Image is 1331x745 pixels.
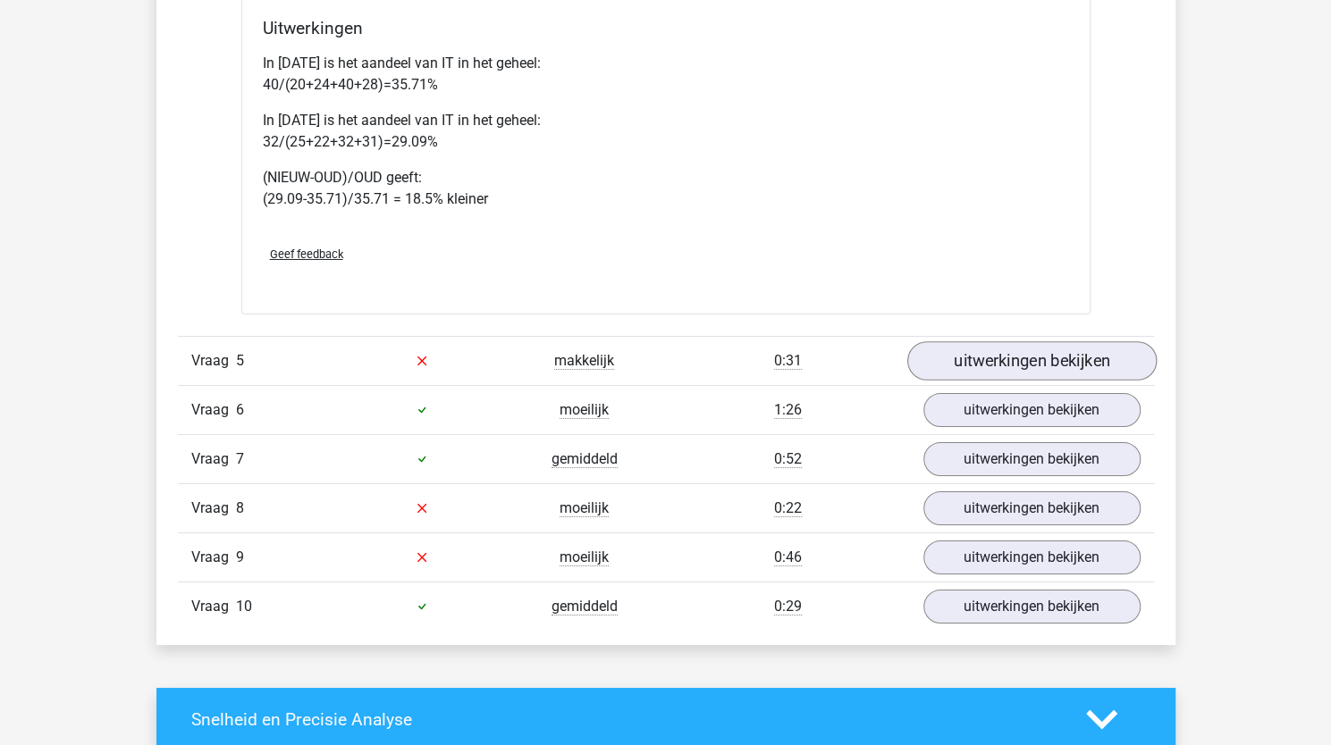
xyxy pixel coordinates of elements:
[774,352,802,370] span: 0:31
[923,590,1141,624] a: uitwerkingen bekijken
[923,442,1141,476] a: uitwerkingen bekijken
[236,352,244,369] span: 5
[774,499,802,517] span: 0:22
[263,110,1069,153] p: In [DATE] is het aandeel van IT in het geheel: 32/(25+22+32+31)=29.09%
[923,491,1141,525] a: uitwerkingen bekijken
[263,53,1069,96] p: In [DATE] is het aandeel van IT in het geheel: 40/(20+24+40+28)=35.71%
[774,450,802,468] span: 0:52
[236,450,244,467] span: 7
[906,341,1156,381] a: uitwerkingen bekijken
[270,247,343,261] span: Geef feedback
[554,352,614,370] span: makkelijk
[552,450,618,468] span: gemiddeld
[236,401,244,418] span: 6
[774,401,802,419] span: 1:26
[552,598,618,615] span: gemiddeld
[560,548,609,566] span: moeilijk
[191,350,236,372] span: Vraag
[236,598,252,615] span: 10
[560,499,609,517] span: moeilijk
[774,548,802,566] span: 0:46
[191,448,236,470] span: Vraag
[923,540,1141,574] a: uitwerkingen bekijken
[263,18,1069,38] h4: Uitwerkingen
[263,167,1069,210] p: (NIEUW-OUD)/OUD geeft: (29.09-35.71)/35.71 = 18.5% kleiner
[191,547,236,568] span: Vraag
[236,548,244,565] span: 9
[191,709,1059,730] h4: Snelheid en Precisie Analyse
[191,399,236,421] span: Vraag
[191,498,236,519] span: Vraag
[774,598,802,615] span: 0:29
[923,393,1141,427] a: uitwerkingen bekijken
[236,499,244,516] span: 8
[191,596,236,617] span: Vraag
[560,401,609,419] span: moeilijk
